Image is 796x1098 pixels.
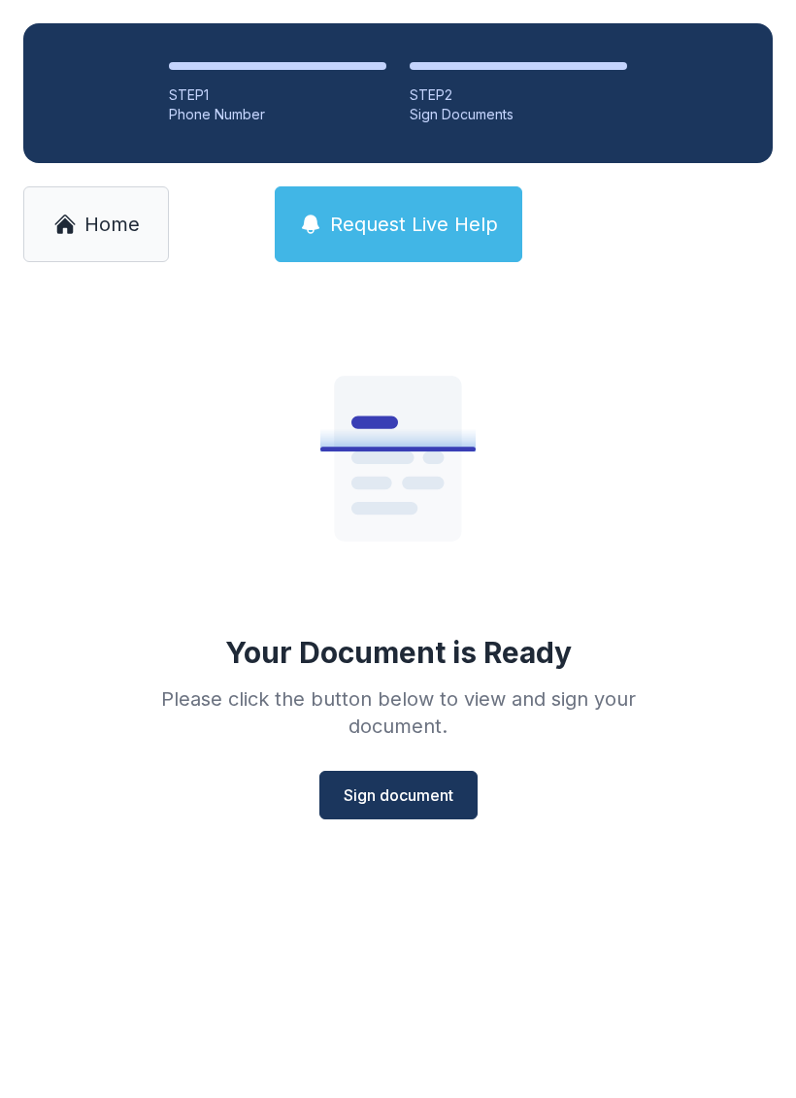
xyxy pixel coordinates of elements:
div: STEP 2 [410,85,627,105]
div: Please click the button below to view and sign your document. [118,685,678,740]
span: Home [84,211,140,238]
div: Sign Documents [410,105,627,124]
div: Phone Number [169,105,386,124]
span: Request Live Help [330,211,498,238]
div: Your Document is Ready [225,635,572,670]
span: Sign document [344,783,453,807]
div: STEP 1 [169,85,386,105]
